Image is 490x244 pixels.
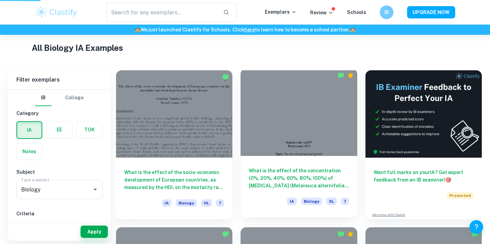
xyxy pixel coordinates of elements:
span: 🏫 [135,27,141,32]
h6: IB [383,9,391,16]
span: Biology [176,199,197,207]
span: 7 [216,199,224,207]
button: UPGRADE NOW [407,6,455,18]
button: IA [17,122,42,138]
button: TOK [77,121,102,138]
a: Want full marks on yourIA? Get expert feedback from an IB examiner!PromotedAdvertise with Clastify [365,70,482,219]
button: Notes [17,143,42,160]
img: Marked [222,74,229,81]
img: Marked [337,231,344,238]
a: What is the effect of the concentration (0%, 20%, 40%, 60%, 80%, 100%) of [MEDICAL_DATA] (Melaleu... [241,70,357,219]
button: Open [90,185,100,194]
input: Search for any exemplars... [106,3,218,22]
h6: Criteria [16,210,102,217]
button: IB [35,90,52,106]
button: IB [380,5,393,19]
span: Biology [301,198,322,205]
h6: Subject [16,168,102,176]
span: SL [326,198,337,205]
span: 7 [341,198,349,205]
button: EE [47,121,72,138]
img: Clastify logo [35,5,78,19]
a: Advertise with Clastify [372,213,405,217]
span: Promoted [447,192,474,199]
button: Help and Feedback [470,220,483,234]
h6: What is the effect of the socio-economic development of European countries, as measured by the HD... [124,169,224,191]
span: 🏫 [350,27,356,32]
h1: All Biology IA Examples [32,42,458,54]
a: What is the effect of the socio-economic development of European countries, as measured by the HD... [116,70,232,219]
h6: What is the effect of the concentration (0%, 20%, 40%, 60%, 80%, 100%) of [MEDICAL_DATA] (Melaleu... [249,167,349,189]
div: Premium [347,72,354,79]
img: Marked [337,72,344,79]
p: Review [310,9,333,16]
span: IA [287,198,297,205]
h6: Want full marks on your IA ? Get expert feedback from an IB examiner! [374,169,474,184]
span: IA [162,199,172,207]
a: Schools [347,10,366,15]
label: Type a subject [21,177,49,183]
h6: We just launched Clastify for Schools. Click to learn how to become a school partner. [1,26,489,33]
button: College [65,90,84,106]
h6: Filter exemplars [8,70,111,89]
button: Apply [81,226,108,238]
p: Exemplars [265,8,297,16]
img: Marked [222,231,229,238]
img: Marked [472,231,478,238]
a: here [244,27,255,32]
img: Thumbnail [365,70,482,158]
span: 🎯 [445,177,451,183]
div: Filter type choice [35,90,84,106]
div: Premium [347,231,354,238]
span: HL [201,199,212,207]
h6: Category [16,110,102,117]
